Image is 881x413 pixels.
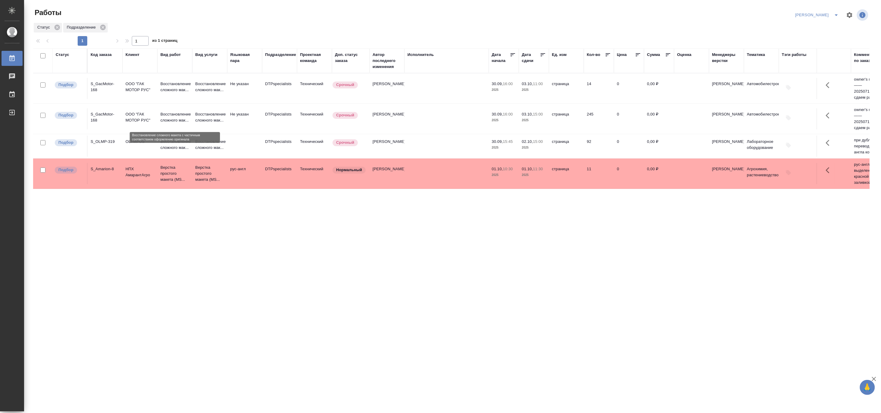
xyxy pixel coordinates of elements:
[58,112,73,118] p: Подбор
[503,139,513,144] p: 15:45
[522,145,546,151] p: 2025
[195,165,224,183] p: Верстка простого макета (MS...
[336,112,354,118] p: Срочный
[492,145,516,151] p: 2025
[67,24,98,30] p: Подразделение
[408,52,434,58] div: Исполнитель
[857,9,870,21] span: Посмотреть информацию
[297,78,332,99] td: Технический
[37,24,52,30] p: Статус
[126,52,139,58] div: Клиент
[822,163,837,177] button: Здесь прячутся важные кнопки
[262,78,297,99] td: DTPspecialists
[227,78,262,99] td: Не указан
[230,52,259,64] div: Языковая пара
[822,108,837,123] button: Здесь прячутся важные кнопки
[492,172,516,178] p: 2025
[126,81,154,93] p: ООО "ГАК МОТОР РУС"
[58,82,73,88] p: Подбор
[522,167,533,171] p: 01.10,
[370,163,405,184] td: [PERSON_NAME]
[91,81,119,93] div: S_GacMotor-168
[370,136,405,157] td: [PERSON_NAME]
[712,166,741,172] p: [PERSON_NAME]
[492,112,503,116] p: 30.09,
[33,8,61,17] span: Работы
[54,81,84,89] div: Можно подбирать исполнителей
[492,167,503,171] p: 01.10,
[265,52,296,58] div: Подразделение
[522,112,533,116] p: 03.10,
[492,82,503,86] p: 30.09,
[614,108,644,129] td: 0
[227,108,262,129] td: Не указан
[584,163,614,184] td: 11
[782,81,795,94] button: Добавить тэги
[160,139,189,151] p: Восстановление сложного мак...
[712,52,741,64] div: Менеджеры верстки
[126,111,154,123] p: ООО "ГАК МОТОР РУС"
[126,139,154,145] p: OLYMPUS
[126,166,154,178] p: НПХ АмарантАгро
[195,111,224,123] p: Восстановление сложного мак...
[492,87,516,93] p: 2025
[195,52,218,58] div: Вид услуги
[297,163,332,184] td: Технический
[54,139,84,147] div: Можно подбирать исполнителей
[617,52,627,58] div: Цена
[58,167,73,173] p: Подбор
[549,136,584,157] td: страница
[300,52,329,64] div: Проектная команда
[644,136,674,157] td: 0,00 ₽
[549,78,584,99] td: страница
[91,111,119,123] div: S_GacMotor-168
[262,108,297,129] td: DTPspecialists
[195,139,224,151] p: Восстановление сложного мак...
[522,82,533,86] p: 03.10,
[747,166,776,178] p: Агрохимия, растениеводство
[584,78,614,99] td: 14
[549,163,584,184] td: страница
[56,52,69,58] div: Статус
[747,52,765,58] div: Тематика
[782,111,795,125] button: Добавить тэги
[647,52,660,58] div: Сумма
[860,380,875,395] button: 🙏
[370,78,405,99] td: [PERSON_NAME]
[644,78,674,99] td: 0,00 ₽
[54,166,84,174] div: Можно подбирать исполнителей
[747,81,776,87] p: Автомобилестроение
[160,111,189,123] p: Восстановление сложного мак...
[492,52,510,64] div: Дата начала
[614,163,644,184] td: 0
[584,108,614,129] td: 245
[503,82,513,86] p: 16:00
[227,163,262,184] td: рус-англ
[336,167,362,173] p: Нормальный
[91,166,119,172] div: S_Amarion-8
[336,82,354,88] p: Срочный
[160,52,181,58] div: Вид работ
[712,111,741,117] p: [PERSON_NAME]
[782,166,795,179] button: Добавить тэги
[533,139,543,144] p: 15:00
[677,52,692,58] div: Оценка
[160,81,189,93] p: Восстановление сложного мак...
[522,139,533,144] p: 02.10,
[842,8,857,22] span: Настроить таблицу
[533,112,543,116] p: 15:00
[782,52,807,58] div: Тэги работы
[522,117,546,123] p: 2025
[862,381,873,394] span: 🙏
[533,82,543,86] p: 11:00
[503,112,513,116] p: 16:00
[533,167,543,171] p: 11:30
[822,136,837,150] button: Здесь прячутся важные кнопки
[552,52,567,58] div: Ед. изм
[794,10,842,20] div: split button
[91,52,112,58] div: Код заказа
[492,117,516,123] p: 2025
[522,172,546,178] p: 2025
[195,81,224,93] p: Восстановление сложного мак...
[335,52,367,64] div: Доп. статус заказа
